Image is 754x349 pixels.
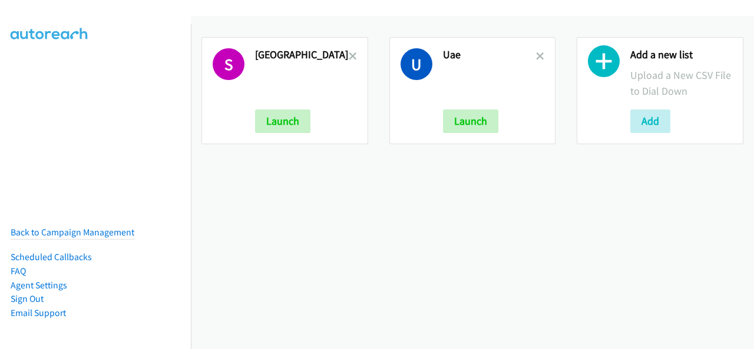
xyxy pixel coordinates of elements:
[11,293,44,304] a: Sign Out
[255,109,310,133] button: Launch
[213,48,244,80] h1: S
[11,251,92,262] a: Scheduled Callbacks
[11,307,66,318] a: Email Support
[11,265,26,277] a: FAQ
[630,109,670,133] button: Add
[630,67,732,99] p: Upload a New CSV File to Dial Down
[11,227,134,238] a: Back to Campaign Management
[255,48,349,62] h2: [GEOGRAPHIC_DATA]
[11,280,67,291] a: Agent Settings
[443,48,537,62] h2: Uae
[630,48,732,62] h2: Add a new list
[443,109,498,133] button: Launch
[401,48,432,80] h1: U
